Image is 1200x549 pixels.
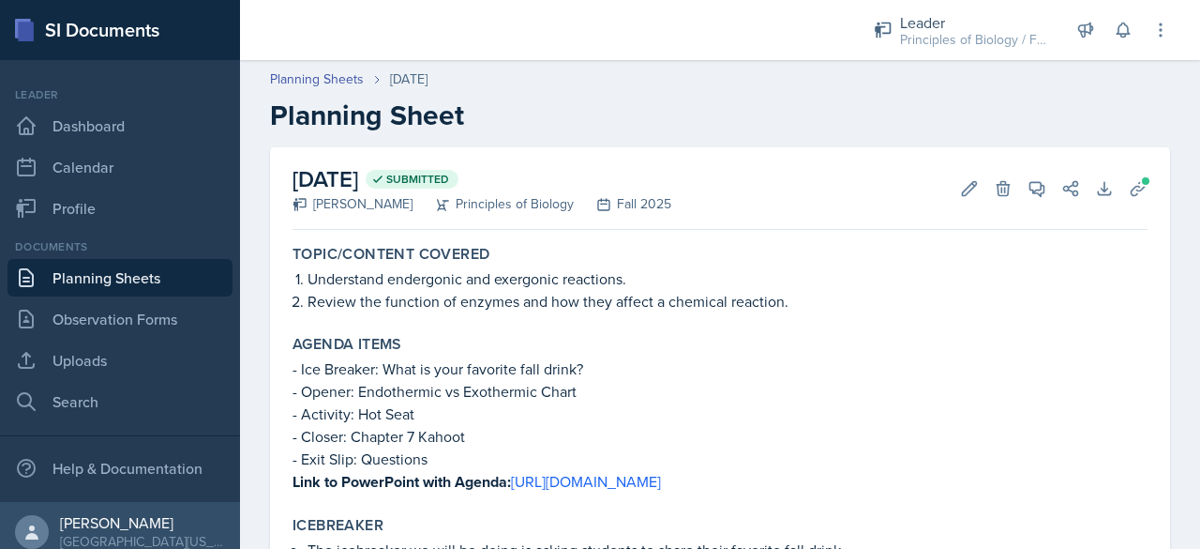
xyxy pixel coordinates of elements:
[900,30,1050,50] div: Principles of Biology / Fall 2025
[292,358,1147,380] p: - Ice Breaker: What is your favorite fall drink?
[7,190,232,227] a: Profile
[292,380,1147,403] p: - Opener: Endothermic vs Exothermic Chart
[386,172,449,187] span: Submitted
[292,471,511,493] strong: Link to PowerPoint with Agenda:
[307,290,1147,313] p: Review the function of enzymes and how they affect a chemical reaction.
[292,448,1147,470] p: - Exit Slip: Questions
[7,107,232,145] a: Dashboard
[412,194,574,214] div: Principles of Biology
[292,516,383,535] label: Icebreaker
[292,245,489,264] label: Topic/Content Covered
[307,267,1147,290] p: Understand endergonic and exergonic reactions.
[7,383,232,420] a: Search
[7,238,232,255] div: Documents
[900,11,1050,34] div: Leader
[7,450,232,487] div: Help & Documentation
[292,162,671,196] h2: [DATE]
[292,335,402,354] label: Agenda items
[270,69,364,89] a: Planning Sheets
[270,99,1170,132] h2: Planning Sheet
[390,69,427,89] div: [DATE]
[7,300,232,338] a: Observation Forms
[7,259,232,297] a: Planning Sheets
[7,148,232,186] a: Calendar
[574,194,671,214] div: Fall 2025
[292,425,1147,448] p: - Closer: Chapter 7 Kahoot
[60,513,225,532] div: [PERSON_NAME]
[292,194,412,214] div: [PERSON_NAME]
[7,342,232,379] a: Uploads
[292,403,1147,425] p: - Activity: Hot Seat
[7,86,232,103] div: Leader
[511,471,661,492] a: [URL][DOMAIN_NAME]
